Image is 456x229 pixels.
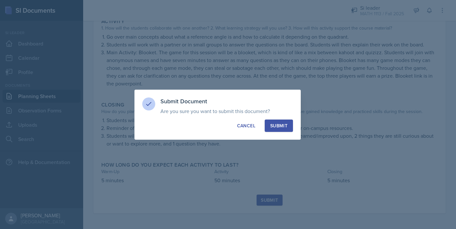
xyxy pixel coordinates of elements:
[160,97,293,105] h3: Submit Document
[270,122,287,129] div: Submit
[232,120,261,132] button: Cancel
[265,120,293,132] button: Submit
[160,108,293,114] p: Are you sure you want to submit this document?
[237,122,255,129] div: Cancel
